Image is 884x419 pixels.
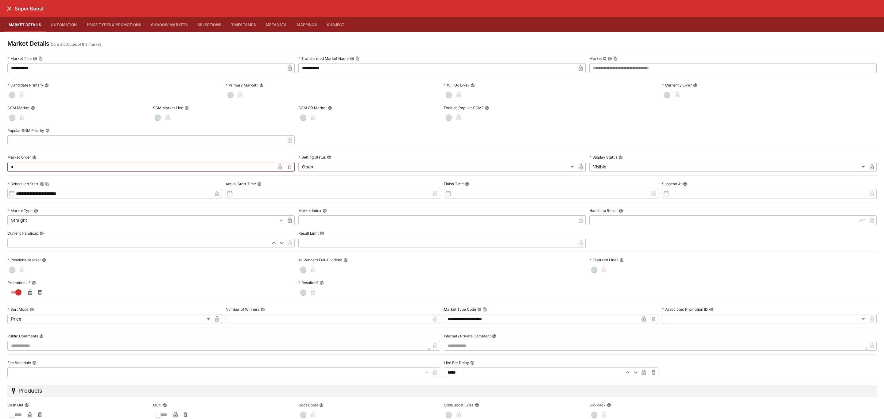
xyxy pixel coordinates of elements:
[444,307,476,312] p: Market Type Code
[589,162,867,172] div: Visible
[298,155,326,160] p: Betting Status
[298,280,318,285] p: Resulted?
[7,314,212,324] div: Price
[709,307,713,312] button: Associated Promotion ID
[355,56,360,61] button: Copy To Clipboard
[7,181,38,186] p: Scheduled Start
[589,402,606,408] p: Six-Pack
[261,307,265,312] button: Number of Winners
[7,56,32,61] p: Market Title
[32,361,37,365] button: Fee Schedule
[350,56,354,61] button: Transformed Market NameCopy To Clipboard
[7,128,44,133] p: Popular SGM Priority
[475,403,479,407] button: Odds Boost Extra
[292,17,322,32] button: Mappings
[298,208,321,213] p: Market Index
[184,106,189,110] button: SGM Market Live
[327,155,331,160] button: Betting Status
[45,83,49,87] button: Candidate Primary
[444,402,474,408] p: Odds Boost Extra
[589,257,618,263] p: Featured Line?
[30,307,34,312] button: Sort Mode
[7,105,29,110] p: SGM Market
[319,403,324,407] button: Odds Boost
[320,281,324,285] button: Resulted?
[444,360,469,365] p: Live Bet Delay
[40,182,44,186] button: Scheduled StartCopy To Clipboard
[7,280,30,285] p: Promotional?
[662,307,708,312] p: Associated Promotion ID
[607,403,611,407] button: Six-Pack
[613,56,618,61] button: Copy To Clipboard
[34,209,38,213] button: Market Type
[485,106,489,110] button: Exclude Popular SGM?
[18,387,42,394] h5: Products
[298,257,342,263] p: All Winners Full-Dividend
[619,209,623,213] button: Handicap Result
[32,281,36,285] button: Promotional?
[471,83,475,87] button: Will Go Live?
[322,17,350,32] button: Subject
[7,333,38,339] p: Public Comments
[298,231,319,236] p: Result Limit
[483,307,487,312] button: Copy To Clipboard
[40,231,44,236] button: Current Handicap
[7,307,29,312] p: Sort Mode
[298,402,318,408] p: Odds Boost
[226,83,258,88] p: Primary Market?
[257,182,262,186] button: Actual Start Time
[444,83,469,88] p: Will Go Live?
[298,56,349,61] p: Transformed Market Name
[45,182,49,186] button: Copy To Clipboard
[662,181,682,186] p: Suspend At
[259,83,264,87] button: Primary Market?
[32,155,37,160] button: Market Order
[226,181,256,186] p: Actual Start Time
[683,182,687,186] button: Suspend At
[153,402,161,408] p: Multi
[693,83,697,87] button: Currently Live?
[51,41,101,48] p: Core attributes of the market
[589,208,618,213] p: Handicap Result
[82,17,146,32] button: Price Types & Promotions
[328,106,332,110] button: SGM OR Market
[589,155,617,160] p: Display Status
[477,307,482,312] button: Market Type CodeCopy To Clipboard
[226,307,259,312] p: Number of Winners
[31,106,35,110] button: SGM Market
[470,361,475,365] button: Live Bet Delay
[589,56,607,61] p: Market ID
[39,334,44,338] button: Public Comments
[42,258,46,262] button: Positional Market
[298,105,327,110] p: SGM OR Market
[323,209,327,213] button: Market Index
[38,56,43,61] button: Copy To Clipboard
[7,215,285,225] div: Straight
[662,83,692,88] p: Currently Live?
[7,40,49,48] h4: Market Details
[226,17,261,32] button: Timestamps
[444,105,483,110] p: Exclude Popular SGM?
[4,17,46,32] button: Market Details
[46,17,82,32] button: Automation
[320,231,324,236] button: Result Limit
[7,155,31,160] p: Market Order
[444,181,464,186] p: Finish Time
[7,402,23,408] p: Cash Out
[7,83,43,88] p: Candidate Primary
[7,231,38,236] p: Current Handicap
[193,17,226,32] button: Selections
[33,56,37,61] button: Market TitleCopy To Clipboard
[444,333,491,339] p: Internal / Private Comment
[15,6,44,12] h6: Super Boost
[619,258,624,262] button: Featured Line?
[298,162,576,172] div: Open
[25,403,29,407] button: Cash Out
[261,17,292,32] button: Metadata
[7,360,31,365] p: Fee Schedule
[7,257,41,263] p: Positional Market
[146,17,193,32] button: Shadow Markets
[153,105,183,110] p: SGM Market Live
[465,182,469,186] button: Finish Time
[4,3,15,14] button: close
